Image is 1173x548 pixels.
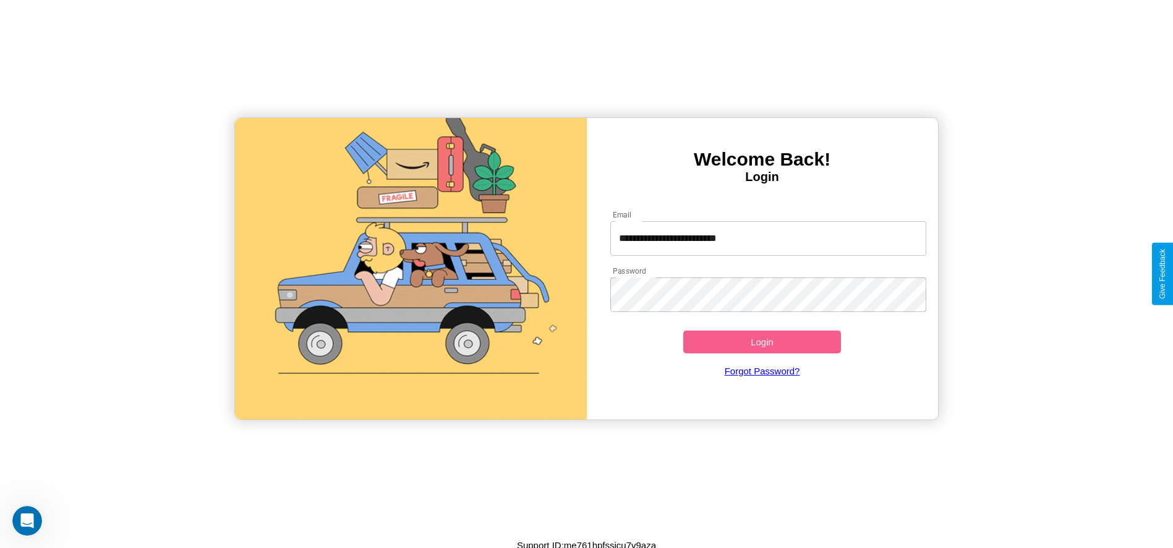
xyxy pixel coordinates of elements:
[587,170,938,184] h4: Login
[12,506,42,536] iframe: Intercom live chat
[683,331,842,353] button: Login
[1158,249,1167,299] div: Give Feedback
[587,149,938,170] h3: Welcome Back!
[604,353,920,389] a: Forgot Password?
[613,209,632,220] label: Email
[613,266,646,276] label: Password
[235,118,586,419] img: gif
